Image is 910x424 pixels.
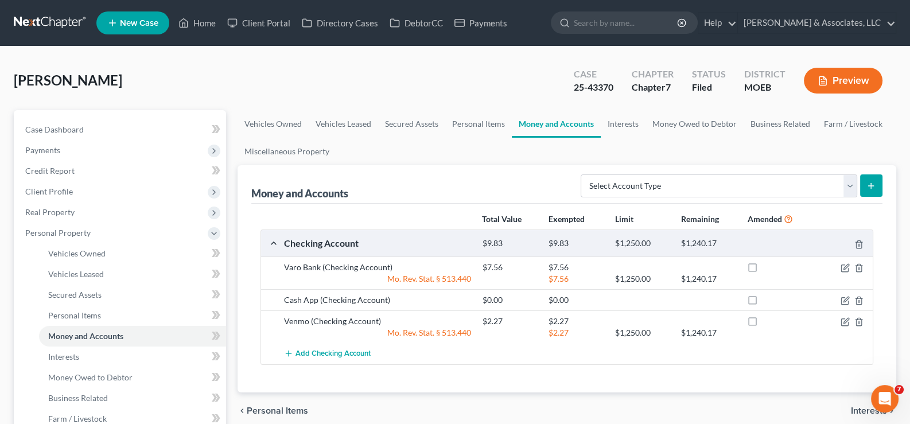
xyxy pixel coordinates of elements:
[48,310,101,320] span: Personal Items
[543,316,609,327] div: $2.27
[48,248,106,258] span: Vehicles Owned
[549,214,585,224] strong: Exempted
[25,228,91,238] span: Personal Property
[25,207,75,217] span: Real Property
[543,327,609,339] div: $2.27
[698,13,737,33] a: Help
[278,316,477,327] div: Venmo (Checking Account)
[39,367,226,388] a: Money Owed to Debtor
[25,125,84,134] span: Case Dashboard
[574,12,679,33] input: Search by name...
[251,186,348,200] div: Money and Accounts
[173,13,221,33] a: Home
[851,406,887,415] span: Interests
[221,13,296,33] a: Client Portal
[675,238,741,249] div: $1,240.17
[744,110,817,138] a: Business Related
[48,372,133,382] span: Money Owed to Debtor
[39,285,226,305] a: Secured Assets
[25,145,60,155] span: Payments
[804,68,882,94] button: Preview
[744,81,785,94] div: MOEB
[384,13,449,33] a: DebtorCC
[574,81,613,94] div: 25-43370
[238,110,309,138] a: Vehicles Owned
[744,68,785,81] div: District
[543,238,609,249] div: $9.83
[238,406,308,415] button: chevron_left Personal Items
[14,72,122,88] span: [PERSON_NAME]
[543,262,609,273] div: $7.56
[284,343,371,364] button: Add Checking Account
[477,294,543,306] div: $0.00
[16,119,226,140] a: Case Dashboard
[482,214,522,224] strong: Total Value
[48,269,104,279] span: Vehicles Leased
[609,273,675,285] div: $1,250.00
[601,110,645,138] a: Interests
[543,273,609,285] div: $7.56
[48,290,102,299] span: Secured Assets
[477,262,543,273] div: $7.56
[477,238,543,249] div: $9.83
[851,406,896,415] button: Interests chevron_right
[16,161,226,181] a: Credit Report
[748,214,782,224] strong: Amended
[675,273,741,285] div: $1,240.17
[738,13,896,33] a: [PERSON_NAME] & Associates, LLC
[632,81,674,94] div: Chapter
[615,214,633,224] strong: Limit
[25,186,73,196] span: Client Profile
[238,406,247,415] i: chevron_left
[574,68,613,81] div: Case
[543,294,609,306] div: $0.00
[449,13,513,33] a: Payments
[309,110,378,138] a: Vehicles Leased
[675,327,741,339] div: $1,240.17
[666,81,671,92] span: 7
[39,243,226,264] a: Vehicles Owned
[48,414,107,423] span: Farm / Livestock
[512,110,601,138] a: Money and Accounts
[692,81,726,94] div: Filed
[295,349,371,359] span: Add Checking Account
[48,331,123,341] span: Money and Accounts
[477,316,543,327] div: $2.27
[278,262,477,273] div: Varo Bank (Checking Account)
[681,214,719,224] strong: Remaining
[39,326,226,347] a: Money and Accounts
[296,13,384,33] a: Directory Cases
[278,327,477,339] div: Mo. Rev. Stat. § 513.440
[609,327,675,339] div: $1,250.00
[645,110,744,138] a: Money Owed to Debtor
[39,305,226,326] a: Personal Items
[692,68,726,81] div: Status
[48,393,108,403] span: Business Related
[609,238,675,249] div: $1,250.00
[39,264,226,285] a: Vehicles Leased
[632,68,674,81] div: Chapter
[871,385,899,413] iframe: Intercom live chat
[895,385,904,394] span: 7
[278,294,477,306] div: Cash App (Checking Account)
[247,406,308,415] span: Personal Items
[120,19,158,28] span: New Case
[278,237,477,249] div: Checking Account
[39,388,226,409] a: Business Related
[378,110,445,138] a: Secured Assets
[48,352,79,361] span: Interests
[25,166,75,176] span: Credit Report
[445,110,512,138] a: Personal Items
[278,273,477,285] div: Mo. Rev. Stat. § 513.440
[238,138,336,165] a: Miscellaneous Property
[817,110,889,138] a: Farm / Livestock
[39,347,226,367] a: Interests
